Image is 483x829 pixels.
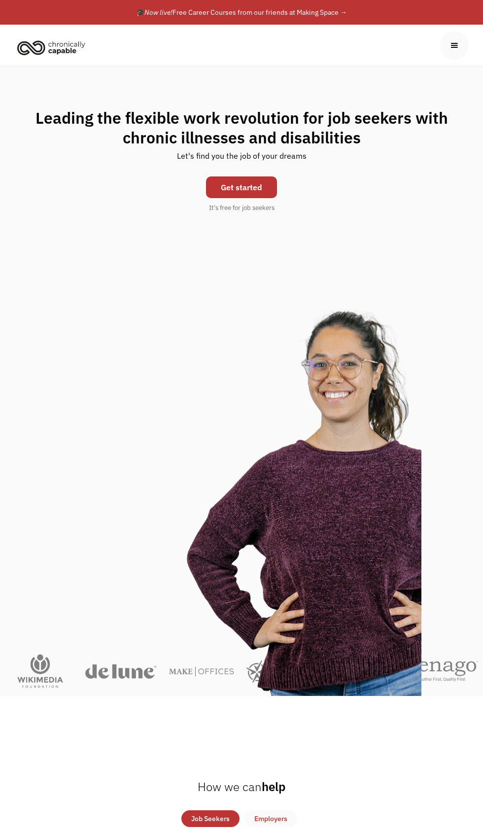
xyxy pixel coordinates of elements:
div: Job Seekers [191,813,230,825]
div: 🎓 Free Career Courses from our friends at Making Space → [136,6,347,18]
div: menu [440,31,469,60]
h1: Leading the flexible work revolution for job seekers with chronic illnesses and disabilities [10,108,473,147]
div: Let's find you the job of your dreams [177,147,307,172]
img: Chronically Capable logo [14,36,88,58]
a: Get started [206,176,277,198]
h2: help [198,779,285,794]
em: Now live! [144,8,172,17]
a: home [14,36,93,58]
span: How we can [198,779,262,794]
div: It's free for job seekers [209,203,275,213]
div: Employers [254,813,287,825]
